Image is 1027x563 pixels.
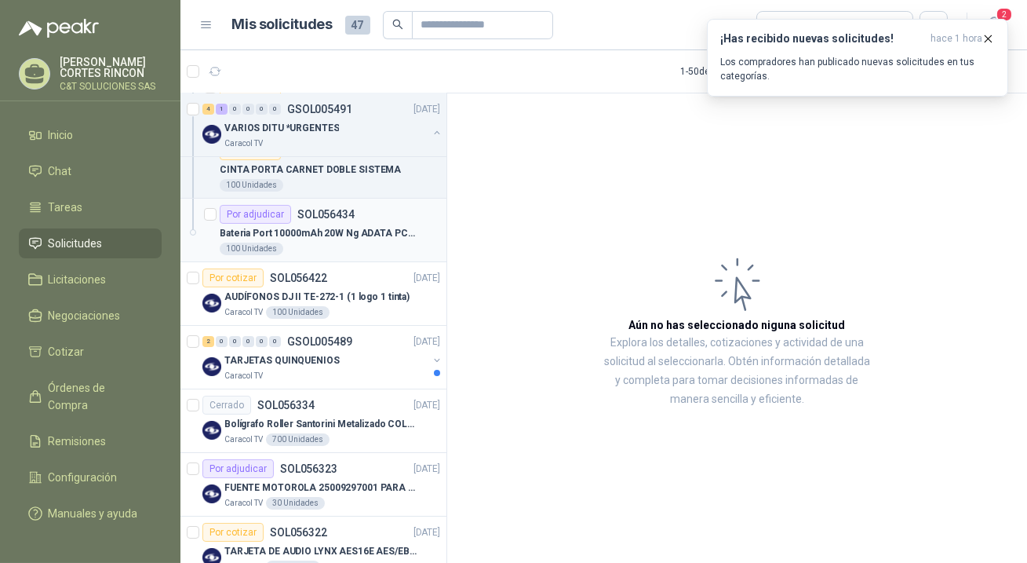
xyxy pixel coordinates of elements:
[269,104,281,115] div: 0
[229,336,241,347] div: 0
[19,499,162,528] a: Manuales y ayuda
[180,453,446,517] a: Por adjudicarSOL056323[DATE] Company LogoFUENTE MOTOROLA 25009297001 PARA EP450Caracol TV30 Unidades
[49,271,107,288] span: Licitaciones
[242,336,254,347] div: 0
[19,265,162,294] a: Licitaciones
[224,370,263,382] p: Caracol TV
[19,426,162,456] a: Remisiones
[720,55,995,83] p: Los compradores han publicado nuevas solicitudes en tus categorías.
[60,57,162,79] p: [PERSON_NAME] CORTES RINCON
[256,104,268,115] div: 0
[19,462,162,492] a: Configuración
[202,421,221,440] img: Company Logo
[413,398,440,413] p: [DATE]
[202,332,443,382] a: 2 0 0 0 0 0 GSOL005489[DATE] Company LogoTARJETAS QUINQUENIOSCaracol TV
[280,463,337,474] p: SOL056323
[767,16,799,34] div: Todas
[224,306,263,319] p: Caracol TV
[180,262,446,326] a: Por cotizarSOL056422[DATE] Company LogoAUDÍFONOS DJ II TE-272-1 (1 logo 1 tinta)Caracol TV100 Uni...
[224,481,420,495] p: FUENTE MOTOROLA 25009297001 PARA EP450
[229,104,241,115] div: 0
[242,104,254,115] div: 0
[287,336,352,347] p: GSOL005489
[220,179,283,192] div: 100 Unidades
[270,272,327,283] p: SOL056422
[202,336,214,347] div: 2
[224,353,340,368] p: TARJETAS QUINQUENIOS
[224,417,420,432] p: Bolígrafo Roller Santorini Metalizado COLOR MORADO 1logo
[19,156,162,186] a: Chat
[202,294,221,313] img: Company Logo
[413,462,440,477] p: [DATE]
[220,226,415,241] p: Bateria Port 10000mAh 20W Ng ADATA PC100BKCarga
[930,32,982,46] span: hace 1 hora
[60,82,162,91] p: C&T SOLUCIONES SAS
[266,306,330,319] div: 100 Unidades
[202,100,443,150] a: 4 1 0 0 0 0 GSOL005491[DATE] Company LogoVARIOS DITU *URGENTESCaracol TV
[202,125,221,144] img: Company Logo
[180,389,446,453] a: CerradoSOL056334[DATE] Company LogoBolígrafo Roller Santorini Metalizado COLOR MORADO 1logoCaraco...
[256,336,268,347] div: 0
[413,271,440,286] p: [DATE]
[49,379,147,414] span: Órdenes de Compra
[996,7,1013,22] span: 2
[257,400,315,411] p: SOL056334
[224,497,263,510] p: Caracol TV
[220,163,401,177] p: CINTA PORTA CARNET DOBLE SISTEMA
[224,433,263,446] p: Caracol TV
[19,373,162,420] a: Órdenes de Compra
[287,104,352,115] p: GSOL005491
[19,337,162,367] a: Cotizar
[49,307,121,324] span: Negociaciones
[224,290,410,305] p: AUDÍFONOS DJ II TE-272-1 (1 logo 1 tinta)
[19,19,99,38] img: Logo peakr
[49,505,138,522] span: Manuales y ayuda
[392,19,403,30] span: search
[19,192,162,222] a: Tareas
[629,316,846,334] h3: Aún no has seleccionado niguna solicitud
[224,121,339,136] p: VARIOS DITU *URGENTES
[202,269,264,287] div: Por cotizar
[224,137,263,150] p: Caracol TV
[49,199,83,216] span: Tareas
[49,469,118,486] span: Configuración
[680,59,777,84] div: 1 - 50 de 194
[413,335,440,349] p: [DATE]
[345,16,370,35] span: 47
[180,199,446,262] a: Por adjudicarSOL056434Bateria Port 10000mAh 20W Ng ADATA PC100BKCarga100 Unidades
[49,163,72,180] span: Chat
[980,11,1008,39] button: 2
[707,19,1008,97] button: ¡Has recibido nuevas solicitudes!hace 1 hora Los compradores han publicado nuevas solicitudes en ...
[413,525,440,540] p: [DATE]
[19,301,162,331] a: Negociaciones
[202,459,274,478] div: Por adjudicar
[180,135,446,199] a: Por cotizarSOL056433CINTA PORTA CARNET DOBLE SISTEMA100 Unidades
[19,228,162,258] a: Solicitudes
[220,243,283,255] div: 100 Unidades
[202,523,264,542] div: Por cotizar
[49,343,85,360] span: Cotizar
[49,235,103,252] span: Solicitudes
[49,126,74,144] span: Inicio
[202,104,214,115] div: 4
[220,205,291,224] div: Por adjudicar
[266,497,325,510] div: 30 Unidades
[216,336,228,347] div: 0
[216,104,228,115] div: 1
[19,120,162,150] a: Inicio
[269,336,281,347] div: 0
[232,13,333,36] h1: Mis solicitudes
[224,544,420,559] p: TARJETA DE AUDIO LYNX AES16E AES/EBU PCI
[202,484,221,503] img: Company Logo
[202,357,221,376] img: Company Logo
[202,396,251,415] div: Cerrado
[270,527,327,538] p: SOL056322
[297,209,355,220] p: SOL056434
[604,334,870,409] p: Explora los detalles, cotizaciones y actividad de una solicitud al seleccionarla. Obtén informaci...
[720,32,924,46] h3: ¡Has recibido nuevas solicitudes!
[266,433,330,446] div: 700 Unidades
[413,102,440,117] p: [DATE]
[49,433,107,450] span: Remisiones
